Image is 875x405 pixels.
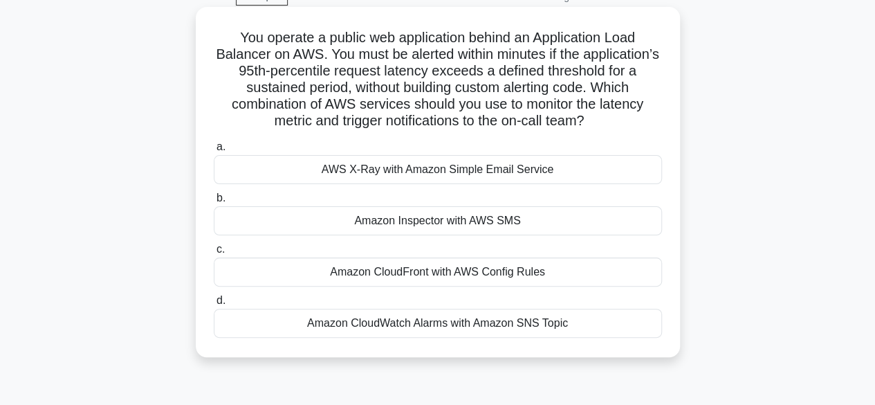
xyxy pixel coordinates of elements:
[212,29,663,130] h5: You operate a public web application behind an Application Load Balancer on AWS. You must be aler...
[214,155,662,184] div: AWS X-Ray with Amazon Simple Email Service
[214,258,662,287] div: Amazon CloudFront with AWS Config Rules
[217,141,225,152] span: a.
[217,192,225,204] span: b.
[217,243,225,255] span: c.
[217,294,225,306] span: d.
[214,206,662,235] div: Amazon Inspector with AWS SMS
[214,309,662,338] div: Amazon CloudWatch Alarms with Amazon SNS Topic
